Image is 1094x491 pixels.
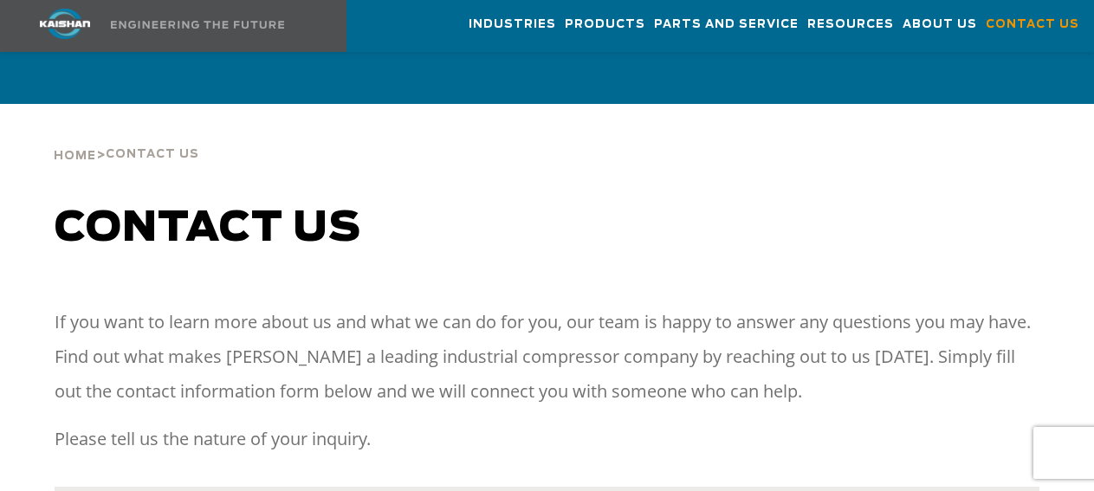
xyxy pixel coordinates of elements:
[565,15,645,35] span: Products
[469,15,556,35] span: Industries
[469,1,556,48] a: Industries
[54,147,96,163] a: Home
[565,1,645,48] a: Products
[54,104,199,170] div: >
[807,15,894,35] span: Resources
[903,1,977,48] a: About Us
[106,149,199,160] span: Contact Us
[986,1,1079,48] a: Contact Us
[55,422,1040,456] p: Please tell us the nature of your inquiry.
[54,151,96,162] span: Home
[654,15,799,35] span: Parts and Service
[654,1,799,48] a: Parts and Service
[986,15,1079,35] span: Contact Us
[111,21,284,29] img: Engineering the future
[55,305,1040,409] p: If you want to learn more about us and what we can do for you, our team is happy to answer any qu...
[903,15,977,35] span: About Us
[807,1,894,48] a: Resources
[55,208,361,249] span: Contact us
